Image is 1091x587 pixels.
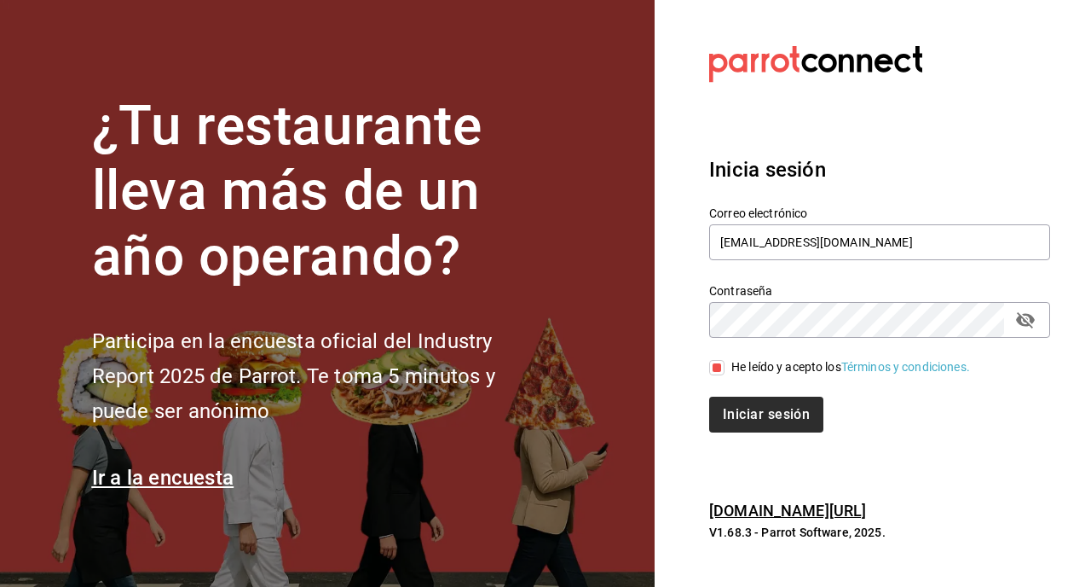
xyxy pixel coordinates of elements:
label: Correo electrónico [709,206,1050,218]
a: [DOMAIN_NAME][URL] [709,502,866,520]
h2: Participa en la encuesta oficial del Industry Report 2025 de Parrot. Te toma 5 minutos y puede se... [92,324,552,428]
h3: Inicia sesión [709,154,1050,185]
label: Contraseña [709,284,1050,296]
div: He leído y acepto los [731,358,970,376]
p: V1.68.3 - Parrot Software, 2025. [709,524,1050,541]
h1: ¿Tu restaurante lleva más de un año operando? [92,94,552,290]
a: Ir a la encuesta [92,466,234,490]
input: Ingresa tu correo electrónico [709,224,1050,260]
button: Iniciar sesión [709,397,823,433]
button: passwordField [1011,305,1040,334]
a: Términos y condiciones. [841,360,970,374]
